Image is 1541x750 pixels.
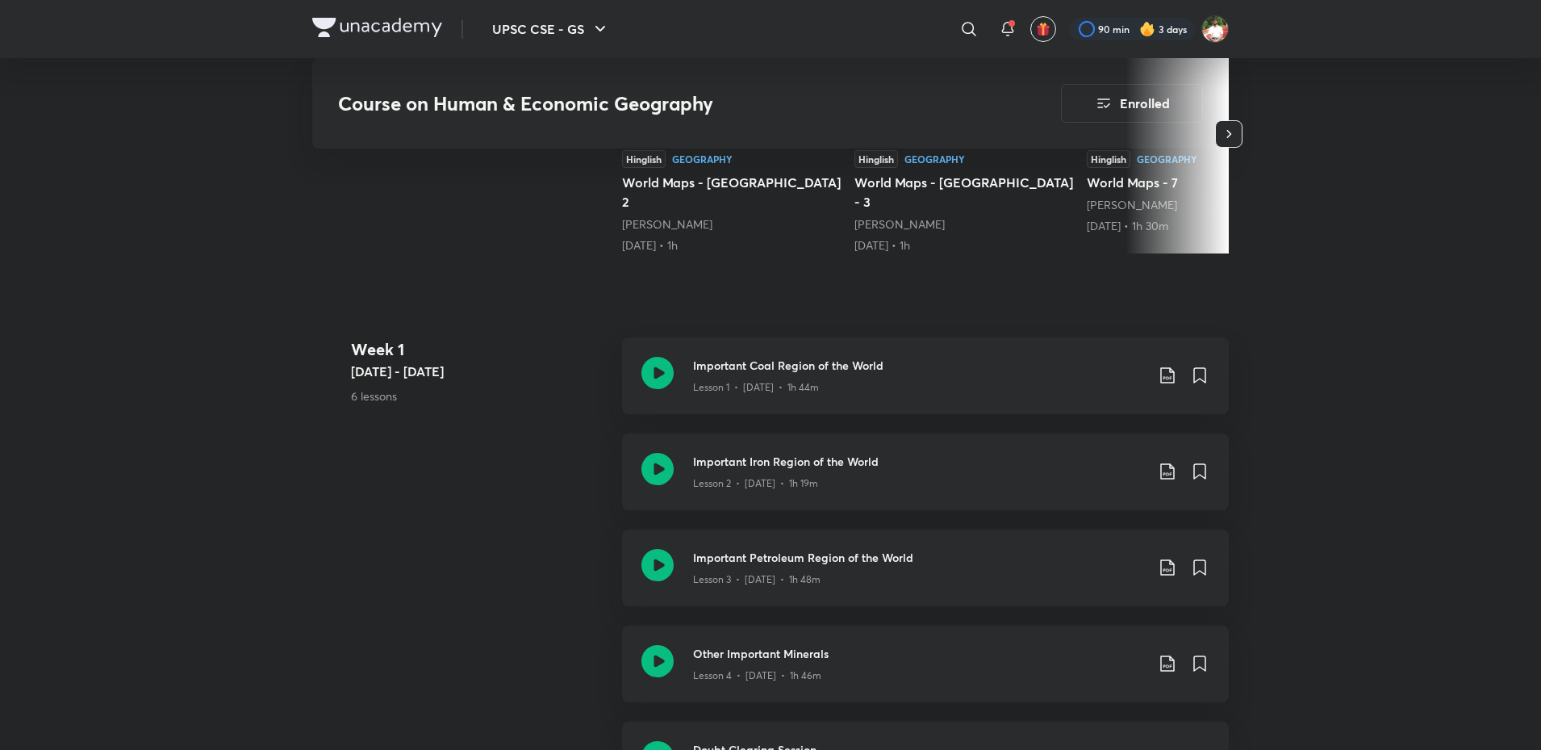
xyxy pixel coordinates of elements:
[1087,173,1306,192] h5: World Maps - 7
[854,216,1074,233] div: Sudarshan Gurjar
[854,216,945,232] a: [PERSON_NAME]
[693,645,1145,662] h3: Other Important Minerals
[693,380,819,395] p: Lesson 1 • [DATE] • 1h 44m
[622,216,841,233] div: Sudarshan Gurjar
[338,92,970,115] h3: Course on Human & Economic Geography
[1061,84,1203,123] button: Enrolled
[622,150,666,168] div: Hinglish
[622,216,712,232] a: [PERSON_NAME]
[854,237,1074,253] div: 17th Apr • 1h
[693,549,1145,566] h3: Important Petroleum Region of the World
[854,173,1074,212] h5: World Maps - [GEOGRAPHIC_DATA] - 3
[622,337,1229,434] a: Important Coal Region of the WorldLesson 1 • [DATE] • 1h 44m
[351,337,609,362] h4: Week 1
[312,18,442,37] img: Company Logo
[1036,22,1050,36] img: avatar
[1087,218,1306,234] div: 1st May • 1h 30m
[672,154,733,164] div: Geography
[1030,16,1056,42] button: avatar
[351,388,609,404] p: 6 lessons
[854,150,898,168] div: Hinglish
[1087,197,1306,213] div: Sudarshan Gurjar
[1201,15,1229,43] img: Shashank Soni
[312,18,442,41] a: Company Logo
[351,362,609,381] h5: [DATE] - [DATE]
[622,237,841,253] div: 16th Apr • 1h
[1087,150,1130,168] div: Hinglish
[1139,21,1155,37] img: streak
[693,668,821,683] p: Lesson 4 • [DATE] • 1h 46m
[693,476,818,491] p: Lesson 2 • [DATE] • 1h 19m
[622,530,1229,626] a: Important Petroleum Region of the WorldLesson 3 • [DATE] • 1h 48m
[693,357,1145,374] h3: Important Coal Region of the World
[622,434,1229,530] a: Important Iron Region of the WorldLesson 2 • [DATE] • 1h 19m
[1087,197,1177,212] a: [PERSON_NAME]
[693,572,821,587] p: Lesson 3 • [DATE] • 1h 48m
[622,626,1229,722] a: Other Important MineralsLesson 4 • [DATE] • 1h 46m
[904,154,965,164] div: Geography
[482,13,620,45] button: UPSC CSE - GS
[622,173,841,212] h5: World Maps - [GEOGRAPHIC_DATA] 2
[693,453,1145,470] h3: Important Iron Region of the World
